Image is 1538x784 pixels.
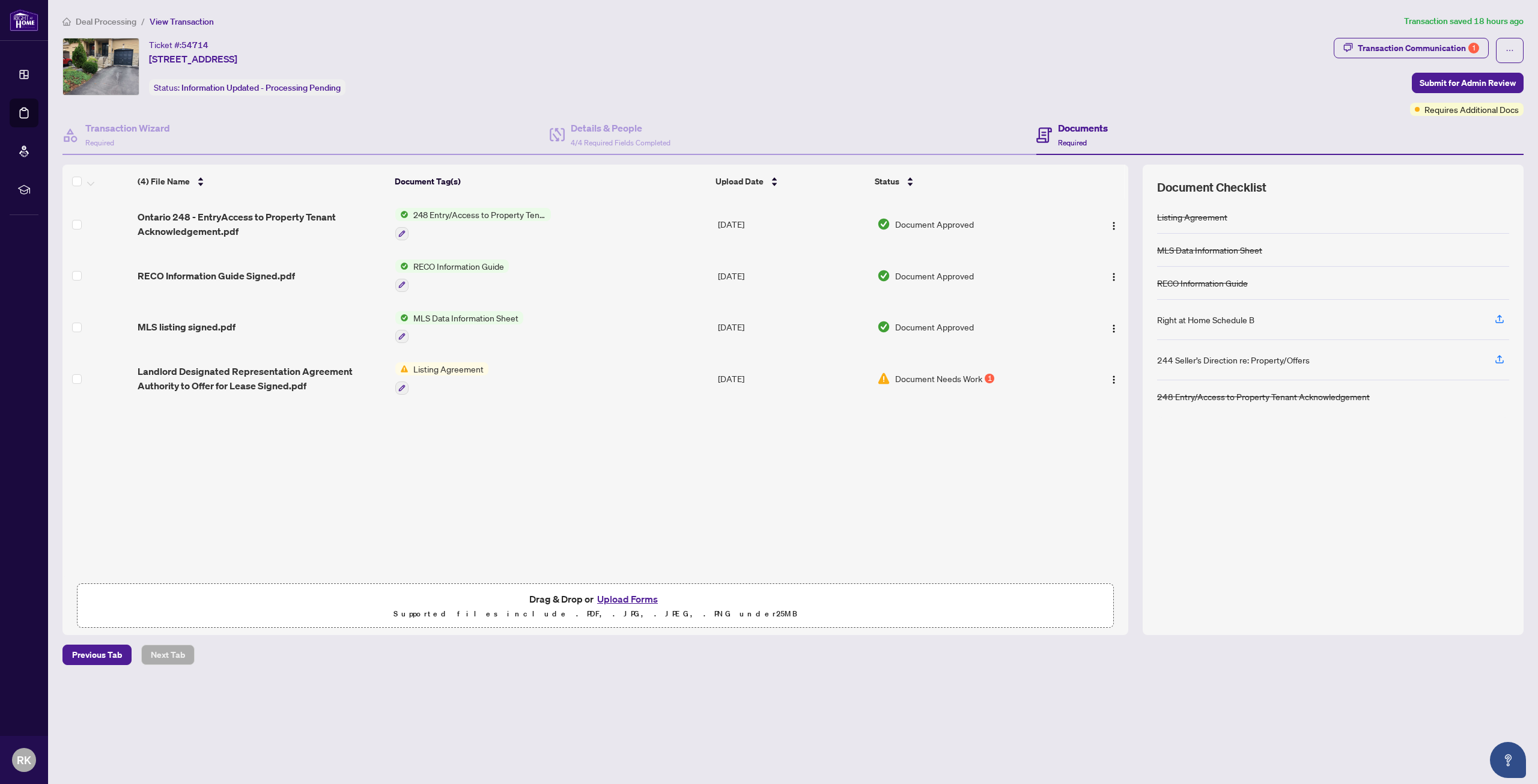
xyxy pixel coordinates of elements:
th: Document Tag(s) [390,165,711,198]
td: [DATE] [713,302,872,353]
span: Requires Additional Docs [1424,103,1519,116]
span: View Transaction [150,16,214,27]
img: Status Icon [395,311,409,324]
span: Document Approved [895,269,974,282]
button: Transaction Communication1 [1334,38,1489,58]
th: Status [870,165,1069,198]
span: Listing Agreement [409,362,488,375]
div: Right at Home Schedule B [1157,313,1254,326]
span: Ontario 248 - EntryAccess to Property Tenant Acknowledgement.pdf [138,210,386,239]
h4: Transaction Wizard [85,121,170,135]
span: Information Updated - Processing Pending [181,82,341,93]
h4: Documents [1058,121,1108,135]
div: 244 Seller’s Direction re: Property/Offers [1157,353,1310,366]
div: Listing Agreement [1157,210,1227,223]
td: [DATE] [713,198,872,250]
span: MLS listing signed.pdf [138,320,236,334]
span: Required [1058,138,1087,147]
img: Document Status [877,320,890,333]
div: Ticket #: [149,38,208,52]
button: Logo [1104,214,1123,234]
button: Logo [1104,266,1123,285]
span: RK [17,752,31,768]
img: Document Status [877,269,890,282]
h4: Details & People [571,121,670,135]
span: ellipsis [1506,46,1514,55]
span: Upload Date [716,175,764,188]
span: [STREET_ADDRESS] [149,52,237,66]
span: 248 Entry/Access to Property Tenant Acknowledgement [409,208,551,221]
span: Required [85,138,114,147]
li: / [141,14,145,28]
span: Previous Tab [72,645,122,664]
button: Previous Tab [62,645,132,665]
button: Open asap [1490,742,1526,778]
button: Submit for Admin Review [1412,73,1524,93]
td: [DATE] [713,353,872,404]
img: Document Status [877,217,890,231]
div: RECO Information Guide [1157,276,1248,290]
span: MLS Data Information Sheet [409,311,523,324]
img: Logo [1109,375,1119,384]
div: 1 [1468,43,1479,53]
th: Upload Date [711,165,870,198]
div: Transaction Communication [1358,38,1479,58]
span: RECO Information Guide [409,260,509,273]
span: Deal Processing [76,16,136,27]
span: Drag & Drop or [529,591,661,607]
span: 54714 [181,40,208,50]
article: Transaction saved 18 hours ago [1404,14,1524,28]
img: Logo [1109,272,1119,282]
img: IMG-W12425754_1.jpg [63,38,139,95]
div: Status: [149,79,345,96]
span: Document Needs Work [895,372,982,385]
span: RECO Information Guide Signed.pdf [138,269,295,283]
span: Submit for Admin Review [1420,73,1516,93]
button: Logo [1104,317,1123,336]
button: Status IconRECO Information Guide [395,260,509,292]
img: logo [10,9,38,31]
img: Status Icon [395,208,409,221]
img: Status Icon [395,260,409,273]
img: Status Icon [395,362,409,375]
img: Document Status [877,372,890,385]
th: (4) File Name [133,165,390,198]
span: (4) File Name [138,175,190,188]
img: Logo [1109,221,1119,231]
span: 4/4 Required Fields Completed [571,138,670,147]
button: Next Tab [141,645,195,665]
span: Landlord Designated Representation Agreement Authority to Offer for Lease Signed.pdf [138,364,386,393]
span: Document Approved [895,320,974,333]
div: 1 [985,374,994,383]
img: Logo [1109,324,1119,333]
button: Upload Forms [594,591,661,607]
button: Status IconMLS Data Information Sheet [395,311,523,344]
span: Document Checklist [1157,179,1266,196]
td: [DATE] [713,250,872,302]
span: home [62,17,71,26]
span: Status [875,175,899,188]
button: Status IconListing Agreement [395,362,488,395]
span: Drag & Drop orUpload FormsSupported files include .PDF, .JPG, .JPEG, .PNG under25MB [78,584,1113,628]
button: Status Icon248 Entry/Access to Property Tenant Acknowledgement [395,208,551,240]
div: MLS Data Information Sheet [1157,243,1262,257]
button: Logo [1104,369,1123,388]
span: Document Approved [895,217,974,231]
div: 248 Entry/Access to Property Tenant Acknowledgement [1157,390,1370,403]
p: Supported files include .PDF, .JPG, .JPEG, .PNG under 25 MB [85,607,1106,621]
